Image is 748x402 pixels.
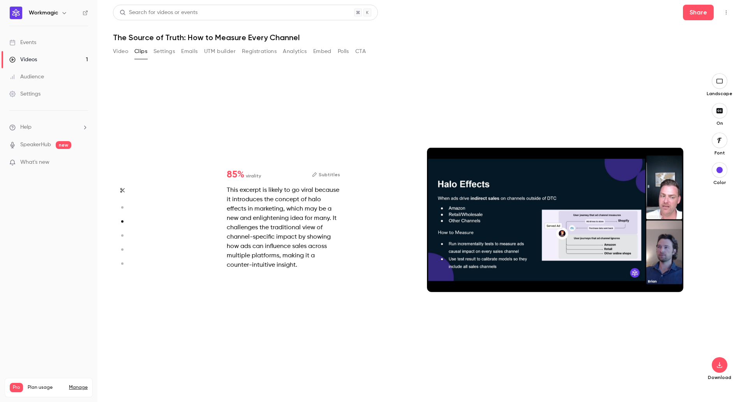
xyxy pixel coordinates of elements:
button: CTA [355,45,366,58]
button: Subtitles [312,170,340,179]
button: Registrations [242,45,277,58]
span: What's new [20,158,49,166]
button: Emails [181,45,198,58]
p: Download [707,374,732,381]
button: Clips [134,45,147,58]
h1: The Source of Truth: How to Measure Every Channel [113,33,732,42]
span: Help [20,123,32,131]
div: Videos [9,56,37,64]
button: Share [683,5,714,20]
img: Workmagic [10,7,22,19]
span: virality [246,172,261,179]
li: help-dropdown-opener [9,123,88,131]
h6: Workmagic [29,9,58,17]
span: 85 % [227,170,244,179]
p: Color [707,179,732,186]
span: new [56,141,71,149]
p: Landscape [707,90,732,97]
div: Settings [9,90,41,98]
a: SpeakerHub [20,141,51,149]
button: Settings [153,45,175,58]
button: Polls [338,45,349,58]
p: On [707,120,732,126]
button: Embed [313,45,332,58]
span: Pro [10,383,23,392]
div: Events [9,39,36,46]
button: Video [113,45,128,58]
div: This excerpt is likely to go viral because it introduces the concept of halo effects in marketing... [227,186,340,270]
button: Analytics [283,45,307,58]
div: Audience [9,73,44,81]
span: Plan usage [28,384,64,391]
button: Top Bar Actions [720,6,732,19]
button: UTM builder [204,45,236,58]
p: Font [707,150,732,156]
div: Search for videos or events [120,9,198,17]
a: Manage [69,384,88,391]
